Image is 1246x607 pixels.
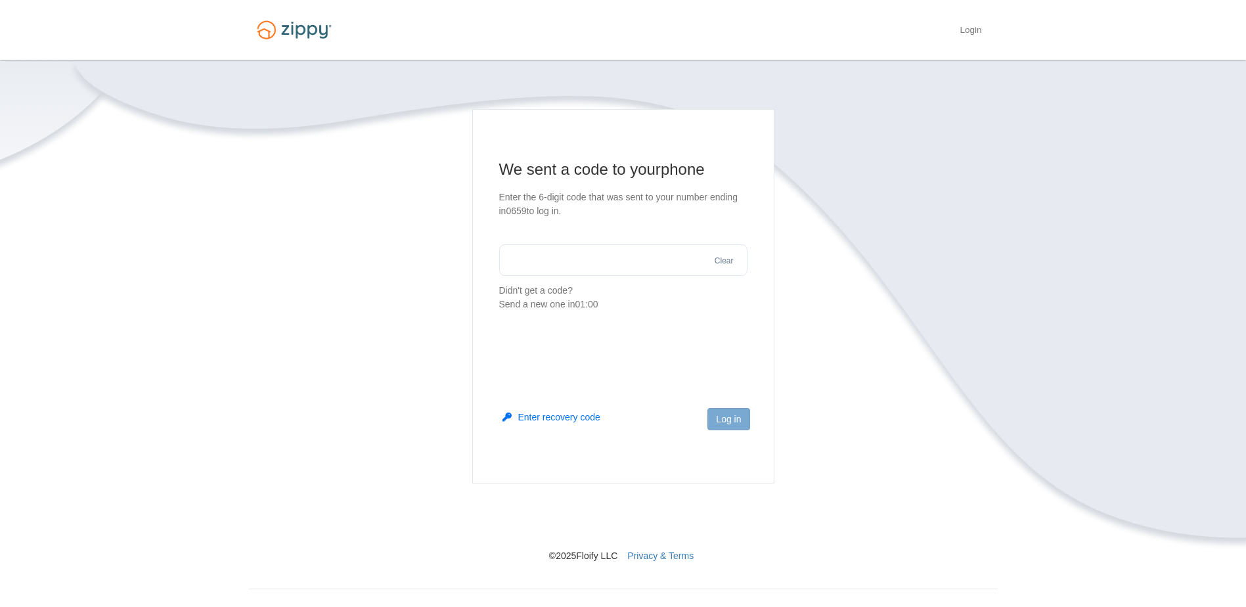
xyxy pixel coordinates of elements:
h1: We sent a code to your phone [499,159,747,180]
p: Didn't get a code? [499,284,747,311]
button: Log in [707,408,749,430]
nav: © 2025 Floify LLC [249,483,998,562]
div: Send a new one in 01:00 [499,298,747,311]
a: Login [960,25,981,38]
a: Privacy & Terms [627,551,694,561]
button: Enter recovery code [502,411,600,424]
button: Clear [711,255,738,267]
img: Logo [249,14,340,45]
p: Enter the 6-digit code that was sent to your number ending in 0659 to log in. [499,191,747,218]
